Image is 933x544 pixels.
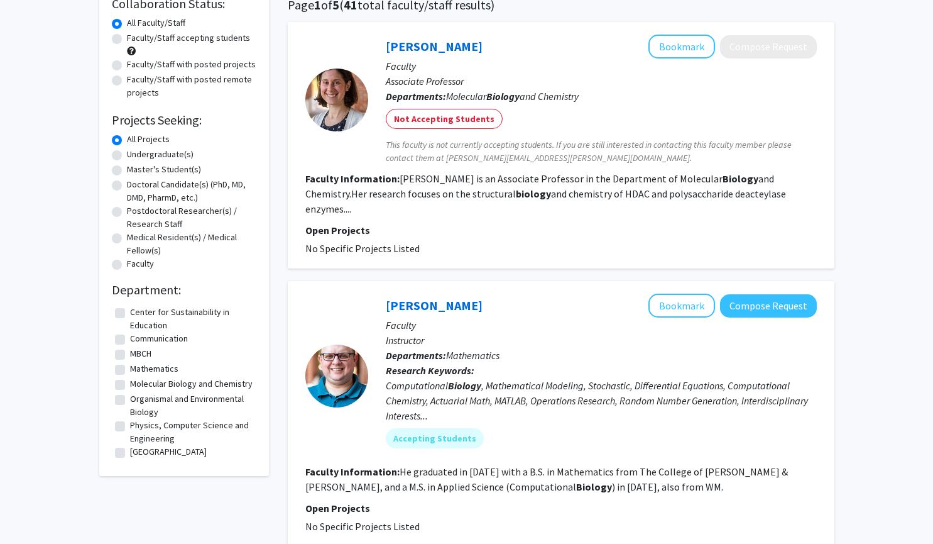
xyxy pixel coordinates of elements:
span: Mathematics [446,349,499,362]
span: No Specific Projects Listed [305,242,420,255]
label: Mathematics [130,362,178,375]
b: Research Keywords: [386,364,474,377]
p: Faculty [386,58,817,74]
a: [PERSON_NAME] [386,38,483,54]
label: [GEOGRAPHIC_DATA] [130,445,207,458]
b: Biology [723,172,758,185]
h2: Projects Seeking: [112,113,256,128]
p: Associate Professor [386,74,817,89]
label: Faculty [127,257,154,270]
b: Biology [448,379,481,392]
p: Instructor [386,333,817,348]
p: Faculty [386,318,817,333]
p: Open Projects [305,501,817,516]
mat-chip: Accepting Students [386,428,484,448]
label: Medical Resident(s) / Medical Fellow(s) [127,231,256,257]
b: biology [516,187,551,200]
label: Doctoral Candidate(s) (PhD, MD, DMD, PharmD, etc.) [127,178,256,204]
span: Molecular and Chemistry [446,90,579,103]
label: All Projects [127,133,170,146]
h2: Department: [112,282,256,297]
fg-read-more: [PERSON_NAME] is an Associate Professor in the Department of Molecular and Chemistry.Her research... [305,172,786,215]
b: Departments: [386,90,446,103]
label: Undergraduate(s) [127,148,194,161]
label: Communication [130,332,188,345]
label: MBCH [130,347,151,360]
label: Faculty/Staff with posted projects [127,58,256,71]
span: No Specific Projects Listed [305,520,420,533]
label: Faculty/Staff accepting students [127,31,250,45]
label: Physics, Computer Science and Engineering [130,419,253,445]
p: Open Projects [305,223,817,238]
button: Add Kathryn Cole to Bookmarks [648,35,715,58]
label: Organismal and Environmental Biology [130,392,253,419]
b: Biology [576,480,612,493]
a: [PERSON_NAME] [386,297,483,313]
span: This faculty is not currently accepting students. If you are still interested in contacting this ... [386,138,817,165]
label: Postdoctoral Researcher(s) / Research Staff [127,204,256,231]
b: Departments: [386,349,446,362]
label: Molecular Biology and Chemistry [130,377,253,391]
b: Faculty Information: [305,465,400,478]
label: Faculty/Staff with posted remote projects [127,73,256,99]
iframe: Chat [9,487,53,535]
label: Master's Student(s) [127,163,201,176]
b: Biology [486,90,520,103]
div: Computational , Mathematical Modeling, Stochastic, Differential Equations, Computational Chemistr... [386,378,817,423]
label: All Faculty/Staff [127,16,185,30]
button: Compose Request to Ryan Carpenter [720,294,817,318]
button: Add Ryan Carpenter to Bookmarks [648,294,715,318]
fg-read-more: He graduated in [DATE] with a B.S. in Mathematics from The College of [PERSON_NAME] & [PERSON_NAM... [305,465,788,493]
button: Compose Request to Kathryn Cole [720,35,817,58]
b: Faculty Information: [305,172,400,185]
label: Center for Sustainability in Education [130,306,253,332]
mat-chip: Not Accepting Students [386,109,503,129]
